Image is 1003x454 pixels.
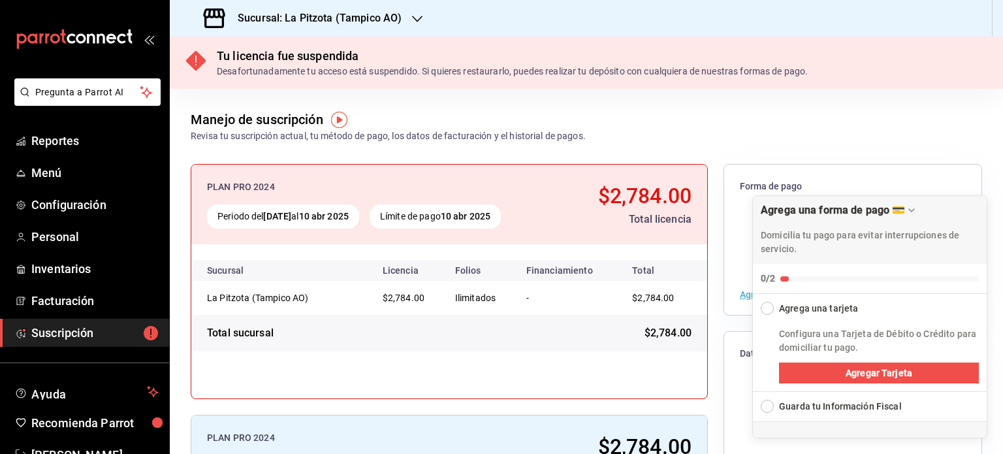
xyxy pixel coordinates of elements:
span: $2,784.00 [383,293,424,303]
button: Agregar Tarjeta [779,363,979,383]
div: Desafortunadamente tu acceso está suspendido. Si quieres restaurarlo, puedes realizar tu depósito... [217,65,808,78]
div: 0/2 [761,272,775,285]
div: Agrega una forma de pago 💳 [761,204,905,216]
div: Periodo del al [207,204,359,229]
div: Límite de pago [370,204,501,229]
div: Registrar los para poder generar las facturas de tu suscripción. [740,410,966,433]
div: La Pitzota (Tampico AO) [207,291,338,304]
div: Total sucursal [207,325,274,341]
span: Recomienda Parrot [31,414,159,432]
div: Manejo de suscripción [191,110,323,129]
th: Folios [445,260,516,281]
a: Pregunta a Parrot AI [9,95,161,108]
span: Reportes [31,132,159,150]
button: Expand Checklist [753,392,987,421]
button: open_drawer_menu [144,34,154,44]
span: Datos de facturación [740,348,966,360]
button: Collapse Checklist [753,294,987,316]
p: Domicilia tu pago para evitar interrupciones de servicio. [761,229,979,256]
div: Drag to move checklist [753,196,987,264]
span: Pregunta a Parrot AI [35,86,140,99]
span: $2,784.00 [645,325,692,341]
div: Agrega una tarjeta [779,302,858,316]
span: $2,784.00 [598,184,692,208]
div: Guarda tu Información Fiscal [779,400,902,413]
div: Sucursal [207,265,279,276]
div: PLAN PRO 2024 [207,431,533,445]
span: Agregar Tarjeta [846,366,912,380]
span: $2,784.00 [632,293,674,303]
th: Total [616,260,707,281]
div: Agrega una forma de pago 💳 [752,195,987,438]
th: Licencia [372,260,445,281]
span: Menú [31,164,159,182]
span: Inventarios [31,260,159,278]
span: Personal [31,228,159,246]
h3: Sucursal: La Pitzota (Tampico AO) [227,10,402,26]
th: Financiamiento [516,260,617,281]
span: Ayuda [31,384,142,400]
strong: 10 abr 2025 [441,211,490,221]
td: Ilimitados [445,281,516,315]
strong: [DATE] [263,211,291,221]
div: Revisa tu suscripción actual, tu método de pago, los datos de facturación y el historial de pagos. [191,129,586,143]
button: Pregunta a Parrot AI [14,78,161,106]
div: Tu licencia fue suspendida [217,47,808,65]
button: Agregar forma [740,290,800,299]
p: Configura una Tarjeta de Débito o Crédito para domiciliar tu pago. [779,327,979,355]
span: Configuración [31,196,159,214]
button: Collapse Checklist [753,196,987,293]
td: - [516,281,617,315]
span: Facturación [31,292,159,310]
div: Total licencia [555,212,692,227]
div: PLAN PRO 2024 [207,180,545,194]
img: Tooltip marker [331,112,347,128]
strong: 10 abr 2025 [299,211,349,221]
span: Forma de pago [740,180,966,193]
span: Suscripción [31,324,159,342]
div: Agrega tu para domiciliar el cobro de tu suscripción. [740,242,966,266]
